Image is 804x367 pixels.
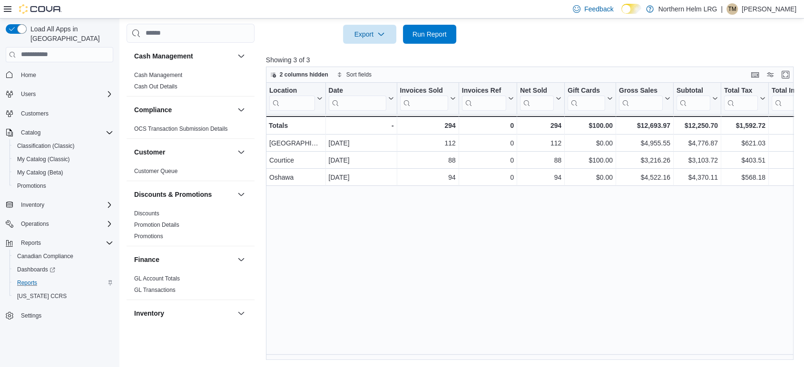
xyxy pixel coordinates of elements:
[724,120,765,131] div: $1,592.72
[619,172,670,183] div: $4,522.16
[724,86,758,110] div: Total Tax
[13,264,113,275] span: Dashboards
[269,86,323,110] button: Location
[134,309,164,318] h3: Inventory
[134,286,176,294] span: GL Transactions
[6,64,113,348] nav: Complex example
[10,250,117,263] button: Canadian Compliance
[765,69,776,80] button: Display options
[13,180,50,192] a: Promotions
[17,237,45,249] button: Reports
[17,310,45,321] a: Settings
[21,239,41,247] span: Reports
[333,69,375,80] button: Sort fields
[619,155,670,166] div: $3,216.26
[2,198,117,212] button: Inventory
[134,168,177,174] a: Customer Queue
[134,190,212,199] h3: Discounts & Promotions
[134,126,228,132] a: OCS Transaction Submission Details
[343,25,396,44] button: Export
[134,105,172,115] h3: Compliance
[17,218,113,230] span: Operations
[721,3,723,15] p: |
[621,4,641,14] input: Dark Mode
[726,3,738,15] div: Trevor Mackenzie
[235,104,247,116] button: Compliance
[328,172,393,183] div: [DATE]
[269,172,323,183] div: Oshawa
[13,277,41,289] a: Reports
[235,308,247,319] button: Inventory
[17,309,113,321] span: Settings
[13,140,113,152] span: Classification (Classic)
[328,86,386,95] div: Date
[400,137,455,149] div: 112
[19,4,62,14] img: Cova
[127,69,255,96] div: Cash Management
[2,236,117,250] button: Reports
[17,182,46,190] span: Promotions
[462,86,506,110] div: Invoices Ref
[619,86,663,110] div: Gross Sales
[17,199,48,211] button: Inventory
[724,137,765,149] div: $621.03
[619,137,670,149] div: $4,955.55
[400,86,448,110] div: Invoices Sold
[412,29,447,39] span: Run Report
[17,199,113,211] span: Inventory
[134,105,234,115] button: Compliance
[346,71,372,78] span: Sort fields
[568,86,605,110] div: Gift Card Sales
[17,88,39,100] button: Users
[235,189,247,200] button: Discounts & Promotions
[127,208,255,246] div: Discounts & Promotions
[13,251,113,262] span: Canadian Compliance
[134,255,159,264] h3: Finance
[328,155,393,166] div: [DATE]
[728,3,736,15] span: TM
[280,71,328,78] span: 2 columns hidden
[2,87,117,101] button: Users
[134,275,180,282] a: GL Account Totals
[677,86,710,95] div: Subtotal
[619,120,670,131] div: $12,693.97
[17,266,55,273] span: Dashboards
[2,106,117,120] button: Customers
[2,126,117,139] button: Catalog
[568,155,613,166] div: $100.00
[568,86,605,95] div: Gift Cards
[13,264,59,275] a: Dashboards
[10,153,117,166] button: My Catalog (Classic)
[13,277,113,289] span: Reports
[134,51,193,61] h3: Cash Management
[269,137,323,149] div: [GEOGRAPHIC_DATA]
[13,167,113,178] span: My Catalog (Beta)
[10,179,117,193] button: Promotions
[134,83,177,90] a: Cash Out Details
[724,86,765,110] button: Total Tax
[677,137,718,149] div: $4,776.87
[568,172,613,183] div: $0.00
[134,147,165,157] h3: Customer
[134,287,176,293] a: GL Transactions
[462,172,514,183] div: 0
[677,86,710,110] div: Subtotal
[21,220,49,228] span: Operations
[328,120,393,131] div: -
[10,166,117,179] button: My Catalog (Beta)
[568,120,613,131] div: $100.00
[568,137,613,149] div: $0.00
[269,155,323,166] div: Courtice
[400,120,455,131] div: 294
[520,120,561,131] div: 294
[134,167,177,175] span: Customer Queue
[17,237,113,249] span: Reports
[2,309,117,322] button: Settings
[134,147,234,157] button: Customer
[13,290,70,302] a: [US_STATE] CCRS
[134,51,234,61] button: Cash Management
[568,86,613,110] button: Gift Cards
[584,4,613,14] span: Feedback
